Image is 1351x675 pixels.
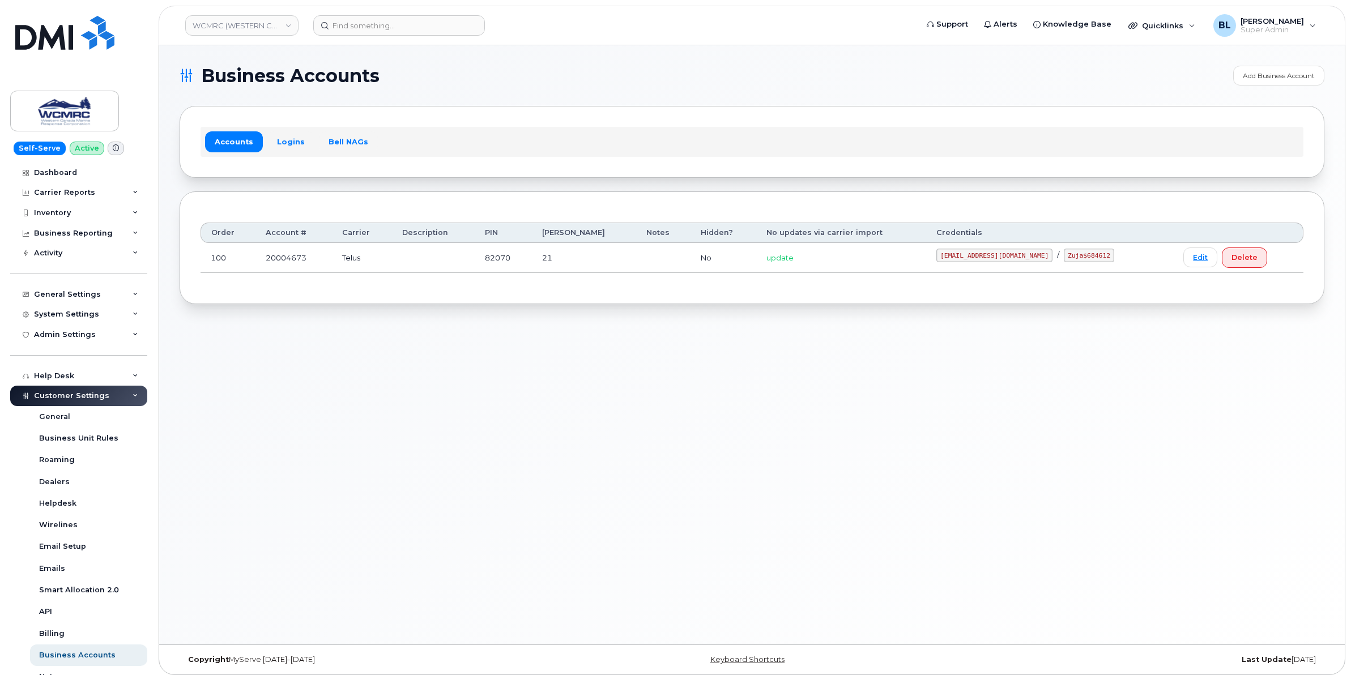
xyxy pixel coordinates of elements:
[1064,249,1114,262] code: Zuja$684612
[1242,655,1292,664] strong: Last Update
[475,243,532,273] td: 82070
[532,243,636,273] td: 21
[1222,247,1267,268] button: Delete
[1233,66,1324,86] a: Add Business Account
[936,249,1052,262] code: [EMAIL_ADDRESS][DOMAIN_NAME]
[710,655,785,664] a: Keyboard Shortcuts
[926,223,1173,243] th: Credentials
[255,243,332,273] td: 20004673
[766,253,794,262] span: update
[636,223,691,243] th: Notes
[332,223,392,243] th: Carrier
[691,243,756,273] td: No
[201,243,255,273] td: 100
[205,131,263,152] a: Accounts
[319,131,378,152] a: Bell NAGs
[1057,250,1059,259] span: /
[475,223,532,243] th: PIN
[532,223,636,243] th: [PERSON_NAME]
[255,223,332,243] th: Account #
[691,223,756,243] th: Hidden?
[1183,247,1217,267] a: Edit
[1231,252,1258,263] span: Delete
[392,223,475,243] th: Description
[201,223,255,243] th: Order
[188,655,229,664] strong: Copyright
[943,655,1324,664] div: [DATE]
[201,67,380,84] span: Business Accounts
[332,243,392,273] td: Telus
[267,131,314,152] a: Logins
[756,223,927,243] th: No updates via carrier import
[180,655,561,664] div: MyServe [DATE]–[DATE]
